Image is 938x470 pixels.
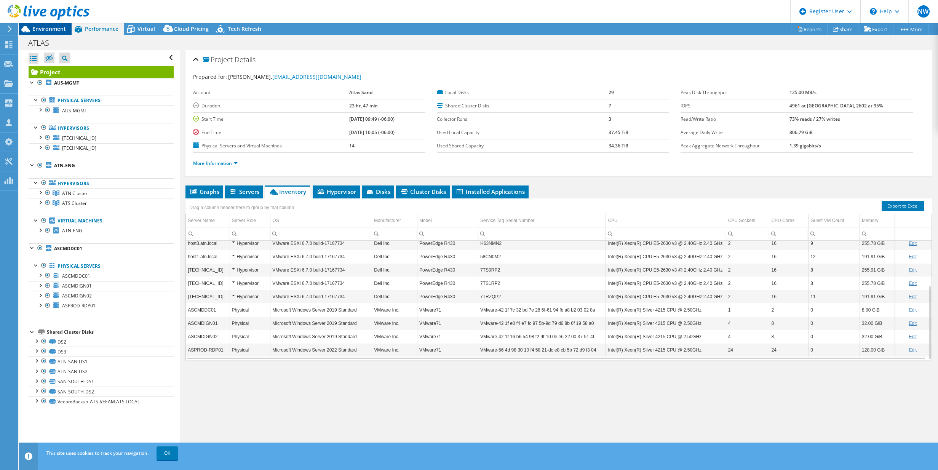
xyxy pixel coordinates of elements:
[349,129,395,136] b: [DATE] 10:05 (-06:00)
[232,292,268,301] div: Hypervisor
[54,245,82,252] b: ASCMDDC01
[860,214,895,227] td: Memory Column
[157,446,178,460] a: OK
[417,277,478,290] td: Column Model, Value PowerEdge R430
[417,343,478,356] td: Column Model, Value VMware71
[862,216,878,225] div: Memory
[609,142,628,149] b: 34.36 TiB
[860,330,895,343] td: Column Memory, Value 32.00 GiB
[810,216,844,225] div: Guest VM Count
[909,347,917,353] a: Edit
[29,123,174,133] a: Hypervisors
[417,317,478,330] td: Column Model, Value VMware71
[193,142,349,150] label: Physical Servers and Virtual Machines
[726,330,769,343] td: Column CPU Sockets, Value 4
[606,250,726,263] td: Column CPU, Value Intel(R) Xeon(R) CPU E5-2630 v3 @ 2.40GHz 2.40 GHz
[882,201,924,211] a: Export to Excel
[269,188,306,195] span: Inventory
[235,55,256,64] span: Details
[417,227,478,240] td: Column Model, Filter cell
[478,290,606,303] td: Column Service Tag Serial Number, Value 7TRZQP2
[193,160,238,166] a: More Information
[372,277,417,290] td: Column Manufacturer, Value Dell Inc.
[29,347,174,356] a: DS3
[681,129,789,136] label: Average Daily Write
[372,214,417,227] td: Manufacturer Column
[230,277,270,290] td: Column Server Role, Value Hypervisor
[62,273,90,279] span: ASCMDDC01
[349,142,355,149] b: 14
[272,216,279,225] div: OS
[726,237,769,250] td: Column CPU Sockets, Value 2
[232,345,268,355] div: Physical
[809,330,860,343] td: Column Guest VM Count, Value 0
[478,303,606,317] td: Column Service Tag Serial Number, Value VMware-42 1f 7c 32 bd 7e 28 5f-61 94 fb a8 b2 03 02 8a
[186,277,230,290] td: Column Server Name, Value 10.10.31.22
[137,25,155,32] span: Virtual
[437,142,609,150] label: Used Shared Capacity
[349,116,395,122] b: [DATE] 09:49 (-06:00)
[681,102,789,110] label: IOPS
[232,252,268,261] div: Hypervisor
[809,237,860,250] td: Column Guest VM Count, Value 9
[62,135,96,141] span: [TECHNICAL_ID]
[230,317,270,330] td: Column Server Role, Value Physical
[270,303,372,317] td: Column OS, Value Microsoft Windows Server 2019 Standard
[54,162,75,169] b: ATN-ENG
[809,227,860,240] td: Column Guest VM Count, Filter cell
[29,198,174,208] a: ATS Cluster
[606,214,726,227] td: CPU Column
[858,23,893,35] a: Export
[609,116,611,122] b: 3
[769,343,809,356] td: Column CPU Cores, Value 24
[186,263,230,277] td: Column Server Name, Value 10.10.31.6
[789,142,821,149] b: 1.39 gigabits/s
[606,343,726,356] td: Column CPU, Value Intel(R) Xeon(R) Silver 4215 CPU @ 2.50GHz
[437,129,609,136] label: Used Local Capacity
[860,227,895,240] td: Column Memory, Filter cell
[789,129,813,136] b: 806.79 GiB
[25,39,61,47] h1: ATLAS
[29,106,174,115] a: AUS-MGMT
[186,237,230,250] td: Column Server Name, Value host3.atn.local
[185,198,932,360] div: Data grid
[230,263,270,277] td: Column Server Role, Value Hypervisor
[349,102,378,109] b: 23 hr, 47 min
[417,330,478,343] td: Column Model, Value VMware71
[478,250,606,263] td: Column Service Tag Serial Number, Value 58CN0M2
[789,102,883,109] b: 4961 at [GEOGRAPHIC_DATA], 2602 at 95%
[771,216,794,225] div: CPU Cores
[606,263,726,277] td: Column CPU, Value Intel(R) Xeon(R) CPU E5-2630 v3 @ 2.40GHz 2.40 GHz
[193,89,349,96] label: Account
[372,290,417,303] td: Column Manufacturer, Value Dell Inc.
[29,161,174,171] a: ATN-ENG
[769,317,809,330] td: Column CPU Cores, Value 8
[478,317,606,330] td: Column Service Tag Serial Number, Value VMware-42 1f e0 f4 e7 fc 97 5b-9d 79 d6 8b 6f 19 58 a0
[186,330,230,343] td: Column Server Name, Value ASCMDIGN02
[372,237,417,250] td: Column Manufacturer, Value Dell Inc.
[316,188,356,195] span: Hypervisor
[193,129,349,136] label: End Time
[85,25,118,32] span: Performance
[46,450,149,456] span: This site uses cookies to track your navigation.
[827,23,858,35] a: Share
[232,305,268,315] div: Physical
[606,227,726,240] td: Column CPU, Filter cell
[809,277,860,290] td: Column Guest VM Count, Value 8
[232,319,268,328] div: Physical
[186,250,230,263] td: Column Server Name, Value host1.atn.local
[606,290,726,303] td: Column CPU, Value Intel(R) Xeon(R) CPU E5-2630 v3 @ 2.40GHz 2.40 GHz
[372,317,417,330] td: Column Manufacturer, Value VMware Inc.
[62,200,87,206] span: ATS Cluster
[193,73,227,80] label: Prepared for:
[608,216,617,225] div: CPU
[29,66,174,78] a: Project
[232,216,256,225] div: Server Role
[437,115,609,123] label: Collector Runs
[909,307,917,313] a: Edit
[230,214,270,227] td: Server Role Column
[609,129,628,136] b: 37.45 TiB
[860,343,895,356] td: Column Memory, Value 128.00 GiB
[726,277,769,290] td: Column CPU Sockets, Value 2
[374,216,401,225] div: Manufacturer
